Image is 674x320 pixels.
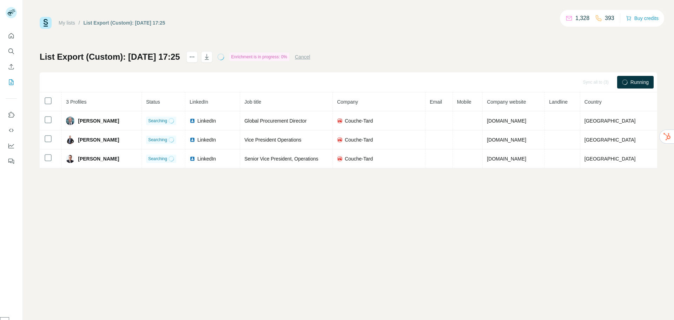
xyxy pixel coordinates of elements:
button: Search [6,45,17,58]
h1: List Export (Custom): [DATE] 17:25 [40,51,180,63]
span: LinkedIn [197,136,216,143]
img: company-logo [337,156,343,162]
span: Company [337,99,358,105]
button: actions [186,51,198,63]
span: Vice President Operations [244,137,301,143]
span: [DOMAIN_NAME] [487,118,526,124]
span: [PERSON_NAME] [78,155,119,162]
span: Country [584,99,602,105]
div: List Export (Custom): [DATE] 17:25 [84,19,165,26]
span: Searching [148,137,167,143]
span: [GEOGRAPHIC_DATA] [584,118,636,124]
li: / [79,19,80,26]
button: Enrich CSV [6,60,17,73]
span: Email [430,99,442,105]
span: [PERSON_NAME] [78,136,119,143]
img: Avatar [66,136,74,144]
span: 3 Profiles [66,99,86,105]
span: Couche-Tard [345,117,373,124]
span: LinkedIn [190,99,208,105]
button: Quick start [6,30,17,42]
span: [PERSON_NAME] [78,117,119,124]
button: Feedback [6,155,17,168]
span: [DOMAIN_NAME] [487,156,526,162]
img: LinkedIn logo [190,118,195,124]
button: Cancel [295,53,310,60]
p: 393 [605,14,614,22]
span: [GEOGRAPHIC_DATA] [584,137,636,143]
a: My lists [59,20,75,26]
span: Searching [148,156,167,162]
div: Enrichment is in progress: 0% [229,53,289,61]
span: Couche-Tard [345,155,373,162]
span: Status [146,99,160,105]
span: Couche-Tard [345,136,373,143]
span: Searching [148,118,167,124]
button: Dashboard [6,139,17,152]
span: Senior Vice President, Operations [244,156,318,162]
img: Avatar [66,117,74,125]
img: Avatar [66,155,74,163]
span: Running [630,79,649,86]
img: LinkedIn logo [190,137,195,143]
span: Job title [244,99,261,105]
button: Use Surfe API [6,124,17,137]
span: [DOMAIN_NAME] [487,137,526,143]
img: LinkedIn logo [190,156,195,162]
span: Mobile [457,99,471,105]
span: [GEOGRAPHIC_DATA] [584,156,636,162]
span: Company website [487,99,526,105]
span: LinkedIn [197,155,216,162]
span: LinkedIn [197,117,216,124]
p: 1,328 [575,14,589,22]
button: Use Surfe on LinkedIn [6,109,17,121]
img: company-logo [337,118,343,124]
span: Landline [549,99,568,105]
button: Buy credits [626,13,659,23]
button: My lists [6,76,17,89]
span: Global Procurement Director [244,118,306,124]
img: company-logo [337,137,343,143]
img: Surfe Logo [40,17,52,29]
